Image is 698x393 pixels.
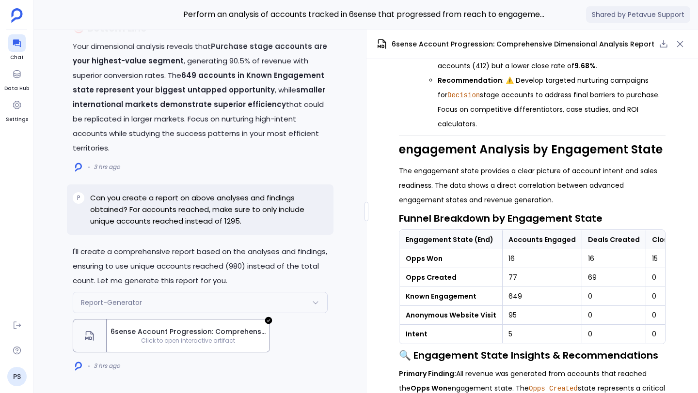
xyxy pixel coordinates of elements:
[73,39,328,155] p: Your dimensional analysis reveals that , generating 90.5% of revenue with superior conversion rat...
[406,310,496,320] strong: Anonymous Website Visit
[90,192,328,227] p: Can you create a report on above analyses and findings obtained? For accounts reached, make sure ...
[11,8,23,23] img: petavue logo
[6,116,28,123] span: Settings
[77,194,80,202] span: P
[73,70,324,95] strong: 649 accounts in Known Engagement state represent your biggest untapped opportunity
[503,249,582,268] td: 16
[503,287,582,306] td: 649
[582,230,646,249] th: Deals Created
[392,39,654,49] span: 6sense Account Progression: Comprehensive Dimensional Analysis Report
[6,96,28,123] a: Settings
[529,385,578,393] code: Opps Created
[399,369,456,378] strong: Primary Finding:
[183,8,549,21] span: Perform an analysis of accounts tracked in 6sense that progressed from reach to engagement, and d...
[503,325,582,344] td: 5
[400,230,503,249] th: Engagement State (End)
[73,319,270,352] button: 6sense Account Progression: Comprehensive Dimensional Analysis ReportClick to open interactive ar...
[582,249,646,268] td: 16
[75,163,82,172] img: logo
[438,73,666,131] li: : ⚠️ Develop targeted nurturing campaigns for stage accounts to address final barriers to purchas...
[8,34,26,61] a: Chat
[503,230,582,249] th: Accounts Engaged
[75,362,82,371] img: logo
[586,6,690,23] span: Shared by Petavue Support
[582,325,646,344] td: 0
[94,362,120,370] span: 3 hrs ago
[406,329,428,339] strong: Intent
[574,61,596,71] strong: 9.68%
[111,327,266,337] span: 6sense Account Progression: Comprehensive Dimensional Analysis Report
[503,268,582,287] td: 77
[406,291,476,301] strong: Known Engagement
[411,383,447,393] strong: Opps Won
[406,272,457,282] strong: Opps Created
[582,268,646,287] td: 69
[399,211,666,226] h3: Funnel Breakdown by Engagement State
[7,367,27,386] a: PS
[4,85,29,92] span: Data Hub
[81,298,142,307] span: Report-Generator
[447,91,480,99] code: Decision
[582,287,646,306] td: 0
[399,141,666,158] h2: engagement Analysis by Engagement State
[582,306,646,325] td: 0
[8,54,26,61] span: Chat
[73,244,328,288] p: I'll create a comprehensive report based on the analyses and findings, ensuring to use unique acc...
[438,76,502,85] strong: Recommendation
[399,348,666,363] h3: 🔍 Engagement State Insights & Recommendations
[4,65,29,92] a: Data Hub
[94,163,120,171] span: 3 hrs ago
[503,306,582,325] td: 95
[399,164,666,207] p: The engagement state provides a clear picture of account intent and sales readiness. The data sho...
[406,254,443,263] strong: Opps Won
[107,337,270,345] span: Click to open interactive artifact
